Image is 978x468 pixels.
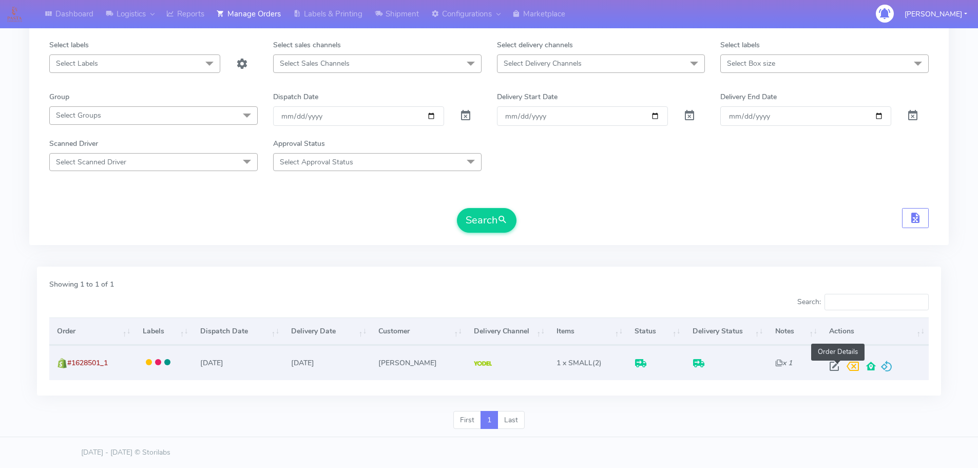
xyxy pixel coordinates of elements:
label: Showing 1 to 1 of 1 [49,279,114,290]
label: Approval Status [273,138,325,149]
span: 1 x SMALL [557,358,592,368]
span: Select Sales Channels [280,59,350,68]
th: Labels: activate to sort column ascending [135,317,192,345]
span: Select Scanned Driver [56,157,126,167]
td: [DATE] [193,345,284,380]
button: [PERSON_NAME] [897,4,975,25]
th: Delivery Status: activate to sort column ascending [684,317,767,345]
th: Notes: activate to sort column ascending [767,317,821,345]
i: x 1 [775,358,792,368]
span: Select Box size [727,59,775,68]
span: Select Delivery Channels [504,59,582,68]
th: Delivery Date: activate to sort column ascending [283,317,371,345]
td: [PERSON_NAME] [371,345,466,380]
span: Select Groups [56,110,101,120]
th: Dispatch Date: activate to sort column ascending [193,317,284,345]
th: Status: activate to sort column ascending [627,317,684,345]
label: Scanned Driver [49,138,98,149]
label: Select sales channels [273,40,341,50]
img: Yodel [474,361,492,366]
span: #1628501_1 [67,358,108,368]
td: [DATE] [283,345,371,380]
label: Dispatch Date [273,91,318,102]
label: Select delivery channels [497,40,573,50]
a: 1 [481,411,498,429]
img: shopify.png [57,358,67,368]
label: Select labels [720,40,760,50]
label: Delivery Start Date [497,91,558,102]
th: Actions: activate to sort column ascending [821,317,929,345]
th: Delivery Channel: activate to sort column ascending [466,317,549,345]
label: Group [49,91,69,102]
th: Customer: activate to sort column ascending [371,317,466,345]
label: Search: [797,294,929,310]
input: Search: [824,294,929,310]
span: Select Approval Status [280,157,353,167]
span: (2) [557,358,602,368]
label: Delivery End Date [720,91,777,102]
button: Search [457,208,516,233]
label: Select labels [49,40,89,50]
th: Items: activate to sort column ascending [549,317,627,345]
th: Order: activate to sort column ascending [49,317,135,345]
span: Select Labels [56,59,98,68]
